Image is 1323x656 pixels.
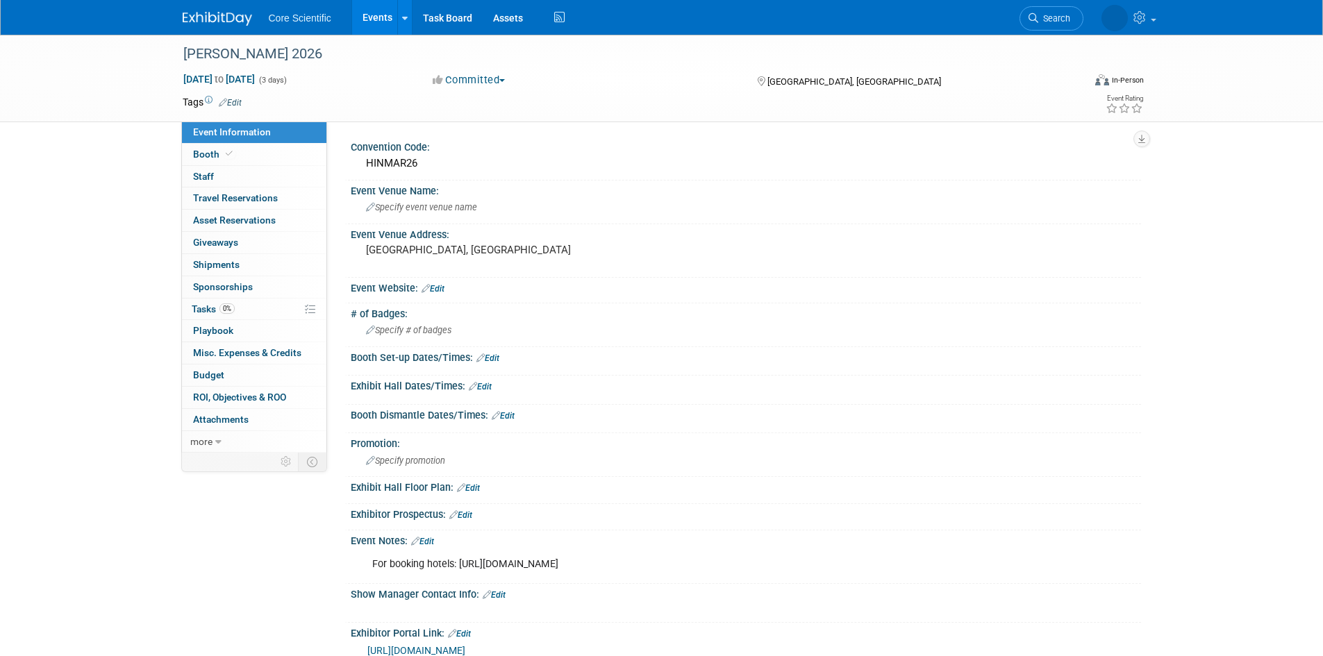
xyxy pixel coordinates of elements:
td: Personalize Event Tab Strip [274,453,299,471]
span: [DATE] [DATE] [183,73,256,85]
i: Booth reservation complete [226,150,233,158]
img: Rachel Wolff [1101,5,1128,31]
div: Promotion: [351,433,1141,451]
a: Playbook [182,320,326,342]
span: to [213,74,226,85]
div: Event Website: [351,278,1141,296]
div: In-Person [1111,75,1144,85]
span: 0% [219,303,235,314]
span: Sponsorships [193,281,253,292]
span: Shipments [193,259,240,270]
a: Edit [483,590,506,600]
span: Booth [193,149,235,160]
td: Toggle Event Tabs [298,453,326,471]
span: more [190,436,213,447]
a: [URL][DOMAIN_NAME] [367,645,465,656]
div: Exhibitor Portal Link: [351,623,1141,641]
span: Event Information [193,126,271,137]
span: Misc. Expenses & Credits [193,347,301,358]
div: # of Badges: [351,303,1141,321]
a: Asset Reservations [182,210,326,231]
a: Shipments [182,254,326,276]
td: Tags [183,95,242,109]
span: Asset Reservations [193,215,276,226]
a: more [182,431,326,453]
div: Booth Dismantle Dates/Times: [351,405,1141,423]
span: Core Scientific [269,12,331,24]
a: Edit [411,537,434,546]
span: Tasks [192,303,235,314]
a: Tasks0% [182,298,326,320]
div: Booth Set-up Dates/Times: [351,347,1141,365]
div: Convention Code: [351,137,1141,154]
img: Format-Inperson.png [1095,74,1109,85]
a: Giveaways [182,232,326,253]
span: Attachments [193,414,249,425]
a: Event Information [182,121,326,143]
span: Specify promotion [366,455,445,466]
a: Misc. Expenses & Credits [182,342,326,364]
div: Event Rating [1106,95,1143,102]
a: Booth [182,144,326,165]
div: For booking hotels: [URL][DOMAIN_NAME] [363,550,988,578]
span: Specify # of badges [366,325,451,335]
div: [PERSON_NAME] 2026 [178,42,1063,67]
a: Sponsorships [182,276,326,298]
span: Giveaways [193,237,238,248]
a: Budget [182,364,326,386]
span: ROI, Objectives & ROO [193,392,286,403]
a: Edit [422,284,444,294]
a: Staff [182,166,326,187]
a: Edit [469,382,492,392]
a: Travel Reservations [182,187,326,209]
div: Event Venue Name: [351,180,1141,198]
span: Travel Reservations [193,192,278,203]
a: Edit [476,353,499,363]
a: Edit [219,98,242,108]
a: Edit [492,411,515,421]
div: Exhibit Hall Dates/Times: [351,376,1141,394]
span: Staff [193,171,214,182]
span: Playbook [193,325,233,336]
div: Event Format [1001,72,1145,93]
span: Search [1038,13,1070,24]
img: ExhibitDay [183,12,252,26]
a: Attachments [182,409,326,430]
a: Edit [457,483,480,493]
div: HINMAR26 [361,153,1131,174]
div: Event Venue Address: [351,224,1141,242]
span: (3 days) [258,76,287,85]
div: Show Manager Contact Info: [351,584,1141,602]
span: Budget [193,369,224,380]
a: Search [1020,6,1083,31]
a: ROI, Objectives & ROO [182,387,326,408]
button: Committed [428,73,510,87]
span: Specify event venue name [366,202,477,212]
a: Edit [448,629,471,639]
a: Edit [449,510,472,520]
div: Exhibit Hall Floor Plan: [351,477,1141,495]
div: Exhibitor Prospectus: [351,504,1141,522]
span: [GEOGRAPHIC_DATA], [GEOGRAPHIC_DATA] [767,76,941,87]
div: Event Notes: [351,530,1141,548]
pre: [GEOGRAPHIC_DATA], [GEOGRAPHIC_DATA] [366,244,665,256]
